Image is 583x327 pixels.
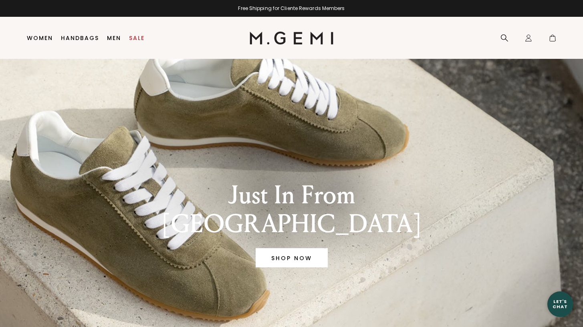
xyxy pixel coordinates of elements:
[107,35,121,41] a: Men
[256,248,328,267] a: Banner primary button
[547,299,573,309] div: Let's Chat
[27,35,53,41] a: Women
[61,35,99,41] a: Handbags
[153,181,431,239] div: Just In From [GEOGRAPHIC_DATA]
[250,32,333,44] img: M.Gemi
[129,35,145,41] a: Sale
